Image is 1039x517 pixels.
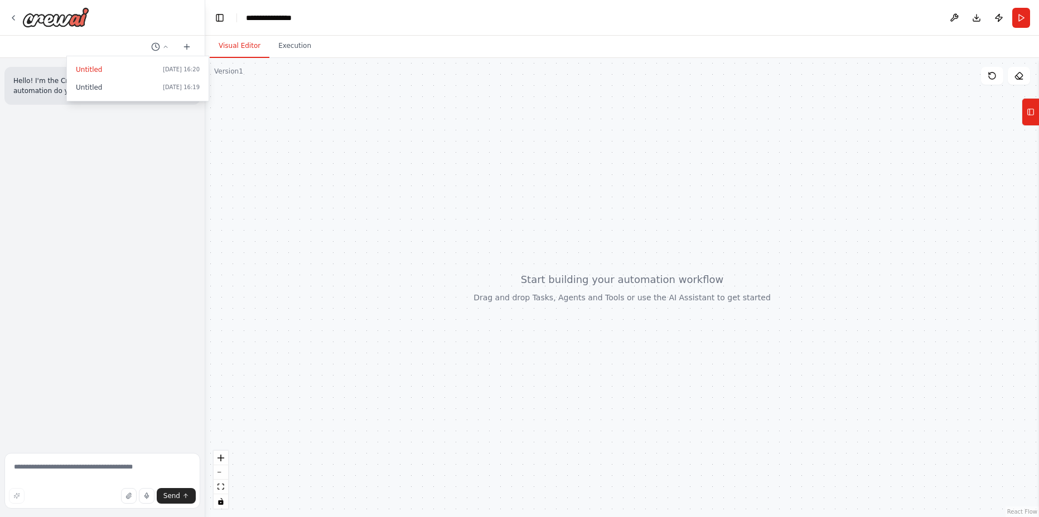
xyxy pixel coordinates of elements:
button: Hide left sidebar [212,10,228,26]
button: Visual Editor [210,35,269,58]
span: Untitled [76,65,158,74]
div: React Flow controls [214,451,228,509]
button: Execution [269,35,320,58]
span: [DATE] 16:20 [163,65,200,74]
button: zoom in [214,451,228,465]
button: fit view [214,480,228,494]
span: Untitled [76,83,158,92]
nav: breadcrumb [246,12,303,23]
button: Untitled[DATE] 16:19 [71,79,204,96]
button: Untitled[DATE] 16:20 [71,61,204,79]
a: React Flow attribution [1007,509,1037,515]
div: Version 1 [214,67,243,76]
button: toggle interactivity [214,494,228,509]
span: [DATE] 16:19 [163,83,200,92]
button: zoom out [214,465,228,480]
